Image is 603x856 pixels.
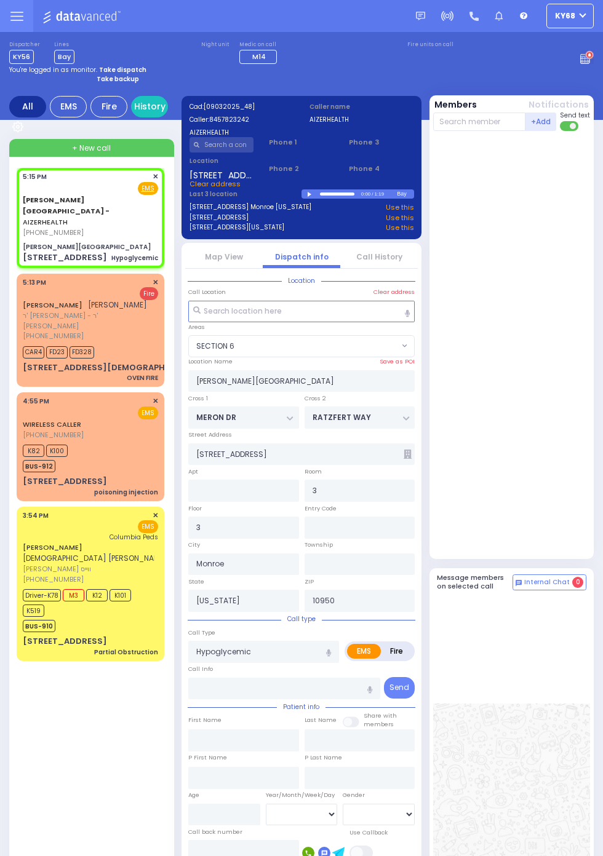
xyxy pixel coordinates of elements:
span: M3 [63,589,84,601]
span: M14 [252,52,266,61]
div: [STREET_ADDRESS][DEMOGRAPHIC_DATA] [23,362,207,374]
a: Use this [386,223,414,233]
a: [STREET_ADDRESS][US_STATE] [190,223,284,233]
span: 3:54 PM [23,511,49,520]
div: All [9,96,46,117]
span: ✕ [153,510,158,521]
a: [PERSON_NAME] [23,542,82,552]
span: members [364,720,394,728]
div: [STREET_ADDRESS] [23,475,107,488]
label: Lines [54,41,74,49]
label: Cad: [190,102,294,111]
span: K12 [86,589,108,601]
span: SECTION 6 [188,335,415,357]
label: Entry Code [305,504,337,513]
span: Driver-K78 [23,589,61,601]
div: [STREET_ADDRESS] [23,252,107,264]
a: Dispatch info [275,252,329,262]
span: [09032025_48] [204,102,255,111]
img: Logo [42,9,124,24]
label: Floor [188,504,202,513]
div: Year/Month/Week/Day [266,791,338,799]
small: Share with [364,711,397,719]
a: [STREET_ADDRESS] [190,213,249,223]
label: Night unit [201,41,229,49]
label: Call Type [188,628,215,637]
button: Send [384,677,415,699]
span: Phone 2 [269,164,333,174]
label: Location Name [188,357,233,366]
label: Call Location [188,288,226,296]
span: BUS-910 [23,620,55,632]
div: poisoning injection [94,488,158,497]
label: Room [305,467,322,476]
span: Patient info [277,702,325,711]
button: Internal Chat 0 [513,574,586,590]
label: Fire units on call [407,41,453,49]
label: Call Info [188,665,213,673]
a: AIZERHEALTH [23,195,110,227]
strong: Take dispatch [99,65,146,74]
div: EMS [50,96,87,117]
a: Use this [386,202,414,213]
span: [PHONE_NUMBER] [23,228,84,237]
span: 8457823242 [209,115,249,124]
div: OVEN FIRE [127,373,158,382]
span: You're logged in as monitor. [9,65,97,74]
span: + New call [72,143,111,154]
label: AIZERHEALTH [190,128,294,137]
label: Last 3 location [190,189,302,199]
img: comment-alt.png [516,580,522,586]
div: / [371,187,373,201]
span: 0 [572,577,583,588]
label: Cross 1 [188,394,208,403]
a: [STREET_ADDRESS] Monroe [US_STATE] [190,202,311,213]
span: 5:15 PM [23,172,47,181]
img: message.svg [416,12,425,21]
span: KY56 [9,50,34,64]
div: Bay [397,189,413,199]
span: K100 [46,445,68,457]
button: Members [434,98,477,111]
span: ✕ [153,172,158,182]
a: WIRELESS CALLER [23,419,81,429]
span: Bay [54,50,74,64]
label: Caller name [309,102,414,111]
label: Dispatcher [9,41,40,49]
span: [PERSON_NAME] ווייס [23,564,230,574]
label: Caller: [190,115,294,124]
label: EMS [347,644,381,659]
span: Clear address [190,179,241,189]
span: [PHONE_NUMBER] [23,331,84,341]
a: History [131,96,168,117]
label: Use Callback [349,828,388,837]
label: Location [190,156,254,165]
a: Call History [356,252,402,262]
span: SECTION 6 [189,336,399,357]
label: Areas [188,323,205,331]
label: Clear address [373,288,415,296]
label: Apt [188,467,198,476]
label: Age [188,791,199,799]
span: ✕ [153,277,158,288]
input: Search location here [188,301,415,323]
span: EMS [138,520,158,533]
span: K101 [110,589,131,601]
h5: Message members on selected call [437,574,513,590]
label: City [188,541,200,549]
div: Hypoglycemic [111,253,158,263]
span: [PERSON_NAME][GEOGRAPHIC_DATA] - [23,195,110,216]
strong: Take backup [97,74,139,84]
span: [DEMOGRAPHIC_DATA] [PERSON_NAME]' [PERSON_NAME] [23,553,230,563]
label: Turn off text [560,120,580,132]
label: Cross 2 [305,394,326,403]
u: EMS [142,184,154,193]
button: +Add [525,113,556,131]
div: Partial Obstruction [94,648,158,657]
span: K519 [23,604,44,617]
span: ky68 [555,10,575,22]
span: CAR4 [23,346,44,359]
span: ר' [PERSON_NAME] - ר' [PERSON_NAME] [23,311,154,331]
span: Phone 1 [269,137,333,148]
a: Map View [205,252,243,262]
